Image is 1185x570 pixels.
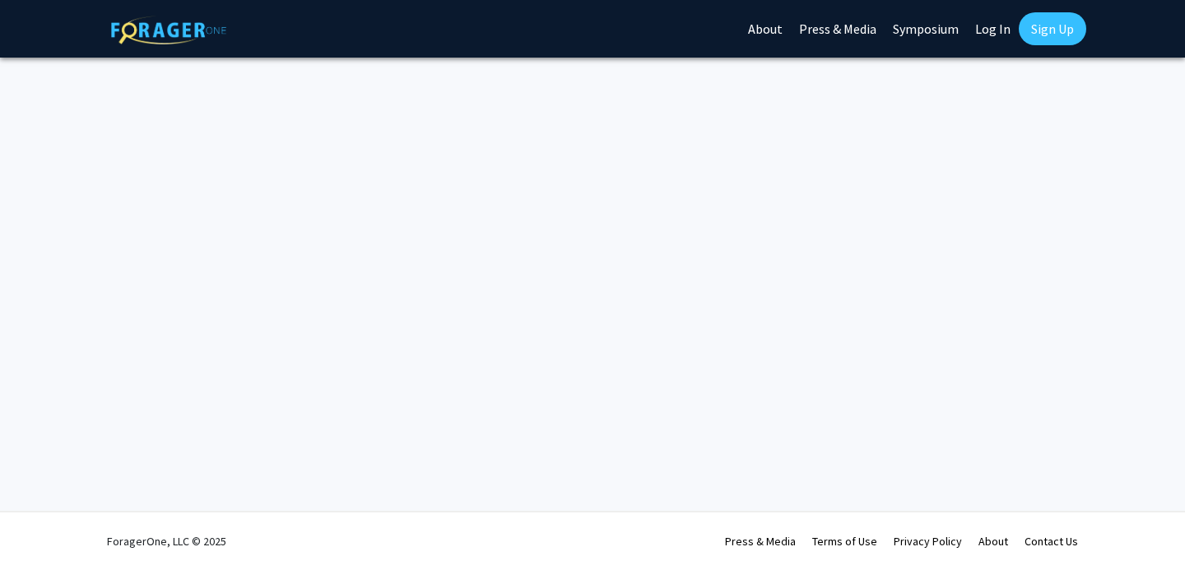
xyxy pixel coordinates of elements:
a: About [978,534,1008,549]
a: Privacy Policy [894,534,962,549]
a: Contact Us [1025,534,1078,549]
img: ForagerOne Logo [111,16,226,44]
a: Press & Media [725,534,796,549]
div: ForagerOne, LLC © 2025 [107,512,226,570]
a: Terms of Use [812,534,877,549]
a: Sign Up [1019,12,1086,45]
